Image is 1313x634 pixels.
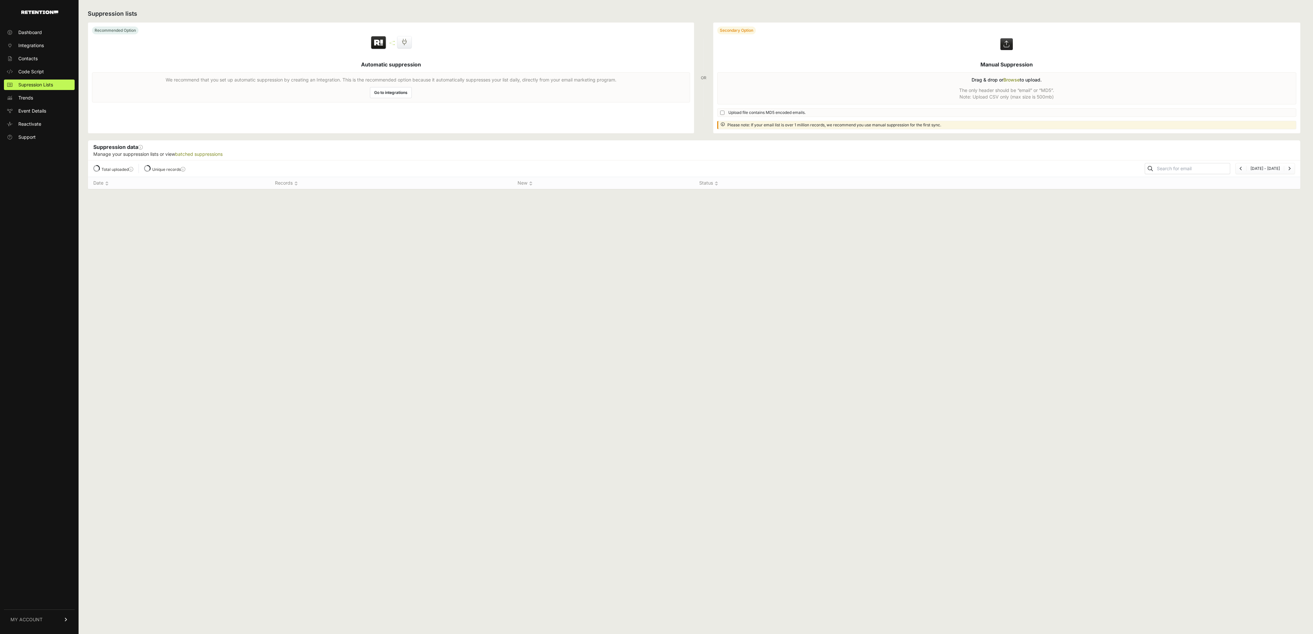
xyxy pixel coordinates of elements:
[4,132,75,142] a: Support
[370,36,387,50] img: Retention
[370,87,412,98] a: Go to integrations
[18,121,41,127] span: Reactivate
[390,44,395,45] img: integration
[4,80,75,90] a: Supression Lists
[105,181,109,186] img: no_sort-eaf950dc5ab64cae54d48a5578032e96f70b2ecb7d747501f34c8f2db400fb66.gif
[4,66,75,77] a: Code Script
[4,119,75,129] a: Reactivate
[1235,163,1295,174] nav: Page navigation
[1246,166,1284,171] li: [DATE] - [DATE]
[715,181,718,186] img: no_sort-eaf950dc5ab64cae54d48a5578032e96f70b2ecb7d747501f34c8f2db400fb66.gif
[88,177,270,189] th: Date
[1288,166,1291,171] a: Next
[18,108,46,114] span: Event Details
[21,10,58,14] img: Retention.com
[4,93,75,103] a: Trends
[294,181,298,186] img: no_sort-eaf950dc5ab64cae54d48a5578032e96f70b2ecb7d747501f34c8f2db400fb66.gif
[4,40,75,51] a: Integrations
[4,27,75,38] a: Dashboard
[694,177,815,189] th: Status
[152,167,185,172] label: Unique records
[88,9,1301,18] h2: Suppression lists
[4,53,75,64] a: Contacts
[1240,166,1242,171] a: Previous
[88,140,1300,160] div: Suppression data
[18,68,44,75] span: Code Script
[18,42,44,49] span: Integrations
[1156,164,1230,173] input: Search for email
[701,22,706,134] div: OR
[10,616,43,623] span: MY ACCOUNT
[720,111,724,115] input: Upload file contains MD5 encoded emails.
[166,77,616,83] p: We recommend that you set up automatic suppression by creating an Integration. This is the recomm...
[18,134,36,140] span: Support
[18,29,42,36] span: Dashboard
[101,167,133,172] label: Total uploaded
[4,106,75,116] a: Event Details
[529,181,533,186] img: no_sort-eaf950dc5ab64cae54d48a5578032e96f70b2ecb7d747501f34c8f2db400fb66.gif
[728,110,806,115] span: Upload file contains MD5 encoded emails.
[92,27,138,34] div: Recommended Option
[390,43,395,44] img: integration
[4,609,75,629] a: MY ACCOUNT
[390,41,395,42] img: integration
[18,95,33,101] span: Trends
[93,151,1295,157] p: Manage your suppression lists or view
[270,177,512,189] th: Records
[361,61,421,68] h5: Automatic suppression
[18,82,53,88] span: Supression Lists
[512,177,694,189] th: New
[175,151,223,157] a: batched suppressions
[18,55,38,62] span: Contacts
